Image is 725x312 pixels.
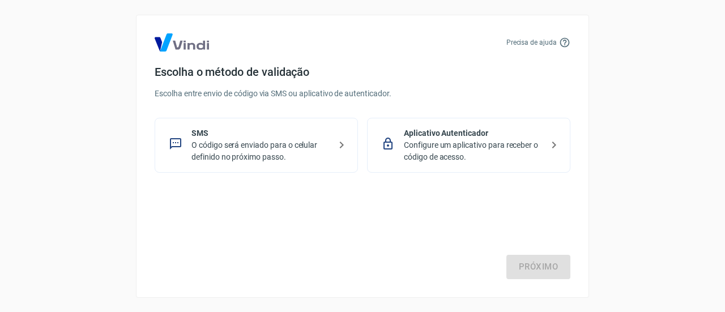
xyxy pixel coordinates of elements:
[404,139,543,163] p: Configure um aplicativo para receber o código de acesso.
[155,88,570,100] p: Escolha entre envio de código via SMS ou aplicativo de autenticador.
[155,33,209,52] img: Logo Vind
[367,118,570,173] div: Aplicativo AutenticadorConfigure um aplicativo para receber o código de acesso.
[155,65,570,79] h4: Escolha o método de validação
[191,139,330,163] p: O código será enviado para o celular definido no próximo passo.
[506,37,557,48] p: Precisa de ajuda
[191,127,330,139] p: SMS
[404,127,543,139] p: Aplicativo Autenticador
[155,118,358,173] div: SMSO código será enviado para o celular definido no próximo passo.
